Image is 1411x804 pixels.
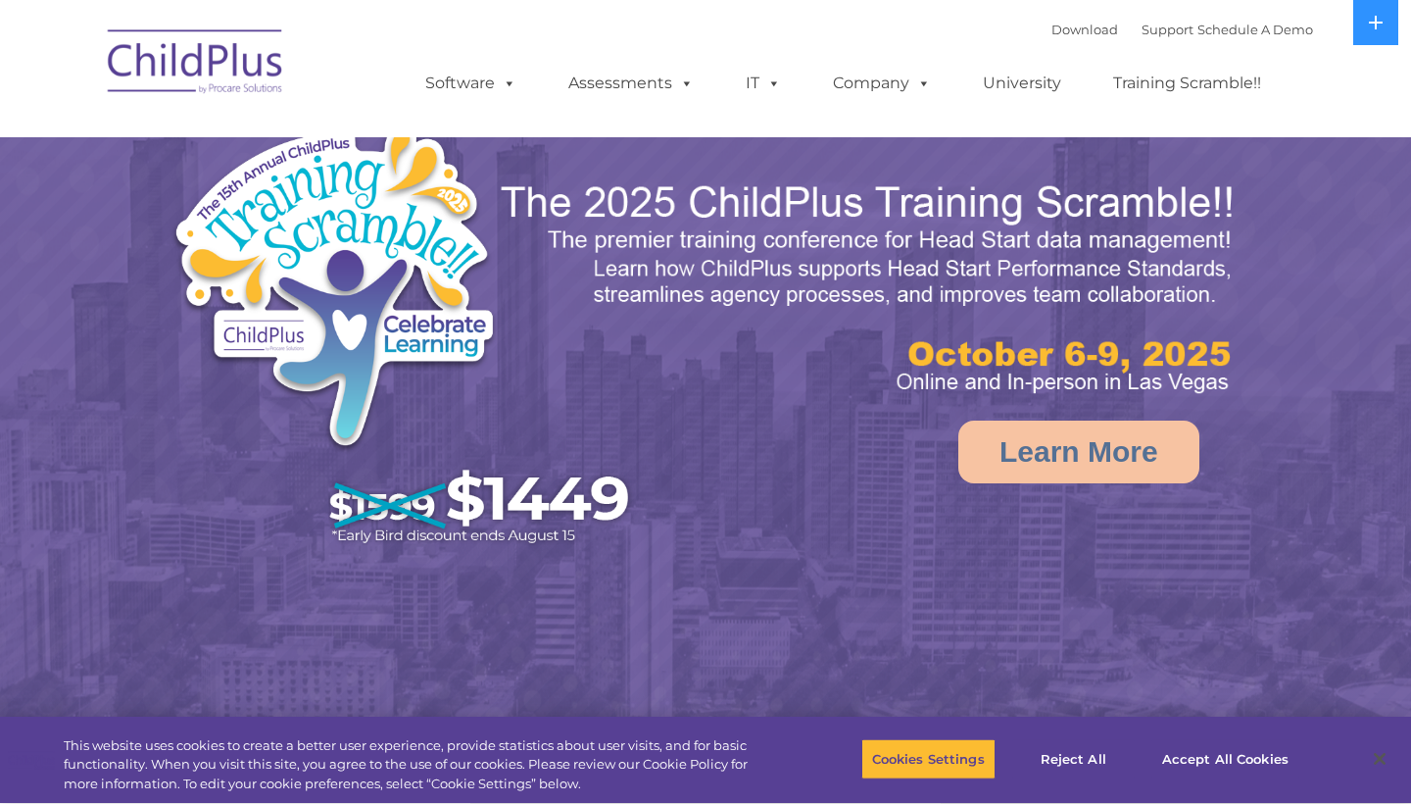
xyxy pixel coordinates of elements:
button: Accept All Cookies [1151,738,1299,779]
a: IT [726,64,801,103]
a: Assessments [549,64,713,103]
font: | [1051,22,1313,37]
img: ChildPlus by Procare Solutions [98,16,294,114]
a: Training Scramble!! [1094,64,1281,103]
a: University [963,64,1081,103]
a: Support [1142,22,1193,37]
button: Close [1358,737,1401,780]
button: Reject All [1012,738,1135,779]
a: Company [813,64,950,103]
button: Cookies Settings [861,738,996,779]
a: Download [1051,22,1118,37]
div: This website uses cookies to create a better user experience, provide statistics about user visit... [64,736,776,794]
a: Learn More [958,421,1199,483]
a: Software [406,64,536,103]
a: Schedule A Demo [1197,22,1313,37]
